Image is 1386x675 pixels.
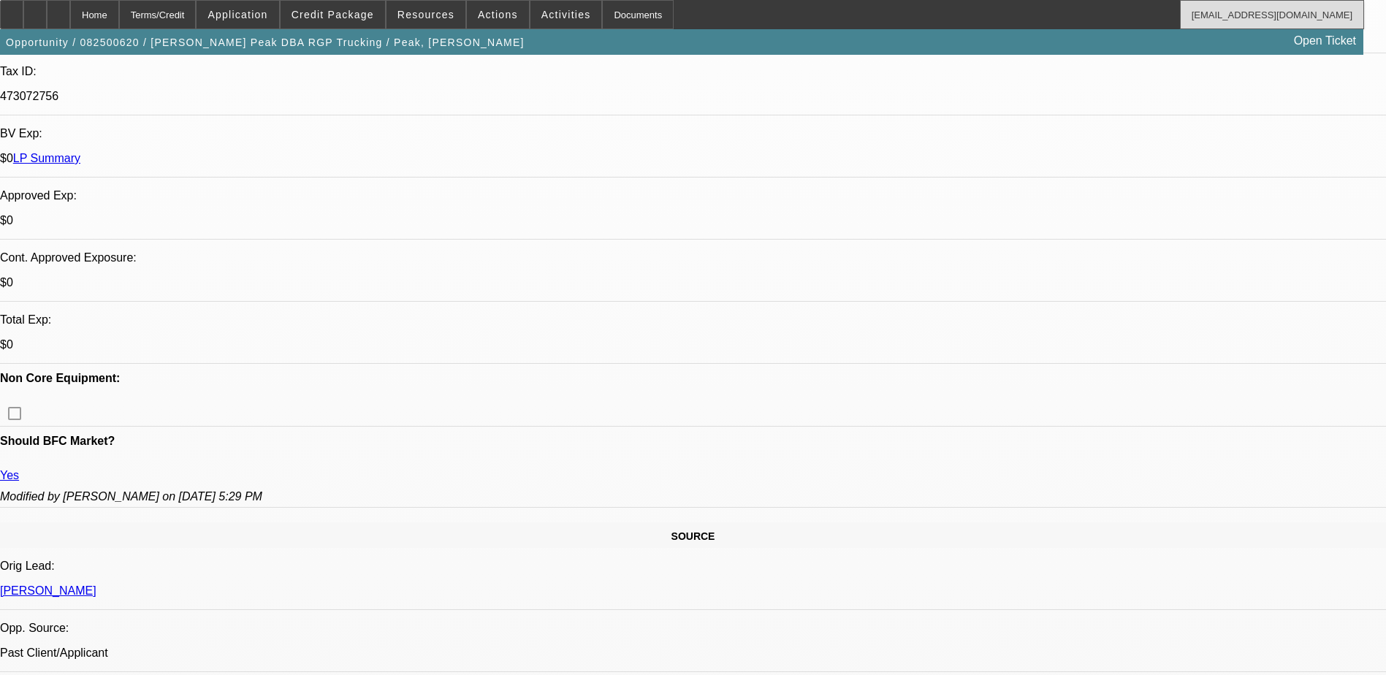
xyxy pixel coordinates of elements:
span: Actions [478,9,518,20]
span: Application [207,9,267,20]
span: Activities [541,9,591,20]
button: Application [197,1,278,28]
span: Credit Package [292,9,374,20]
a: Open Ticket [1288,28,1362,53]
span: SOURCE [671,530,715,542]
button: Actions [467,1,529,28]
span: Resources [397,9,454,20]
a: LP Summary [13,152,80,164]
button: Credit Package [281,1,385,28]
span: Opportunity / 082500620 / [PERSON_NAME] Peak DBA RGP Trucking / Peak, [PERSON_NAME] [6,37,525,48]
button: Activities [530,1,602,28]
button: Resources [387,1,465,28]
